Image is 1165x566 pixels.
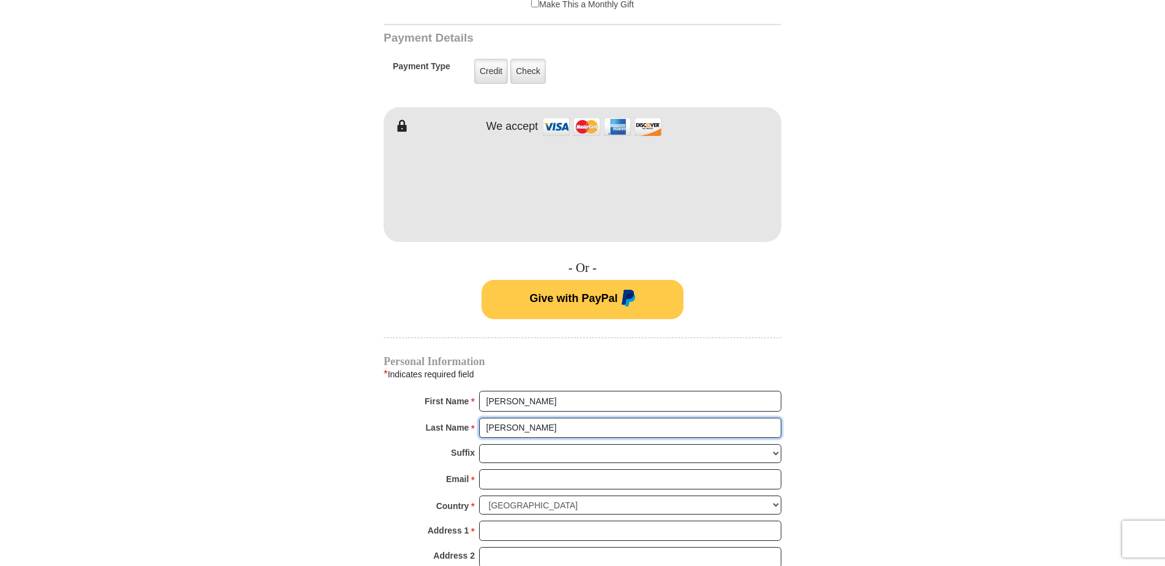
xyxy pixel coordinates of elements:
[510,59,546,84] label: Check
[451,444,475,461] strong: Suffix
[446,470,469,488] strong: Email
[436,497,469,515] strong: Country
[618,290,636,309] img: paypal
[433,547,475,564] strong: Address 2
[482,280,683,319] button: Give with PayPal
[384,31,696,45] h3: Payment Details
[384,260,781,276] h4: - Or -
[384,366,781,382] div: Indicates required field
[425,393,469,410] strong: First Name
[541,113,663,140] img: credit cards accepted
[426,419,469,436] strong: Last Name
[393,61,450,78] h5: Payment Type
[384,357,781,366] h4: Personal Information
[486,120,538,134] h4: We accept
[428,522,469,539] strong: Address 1
[529,292,617,304] span: Give with PayPal
[474,59,508,84] label: Credit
